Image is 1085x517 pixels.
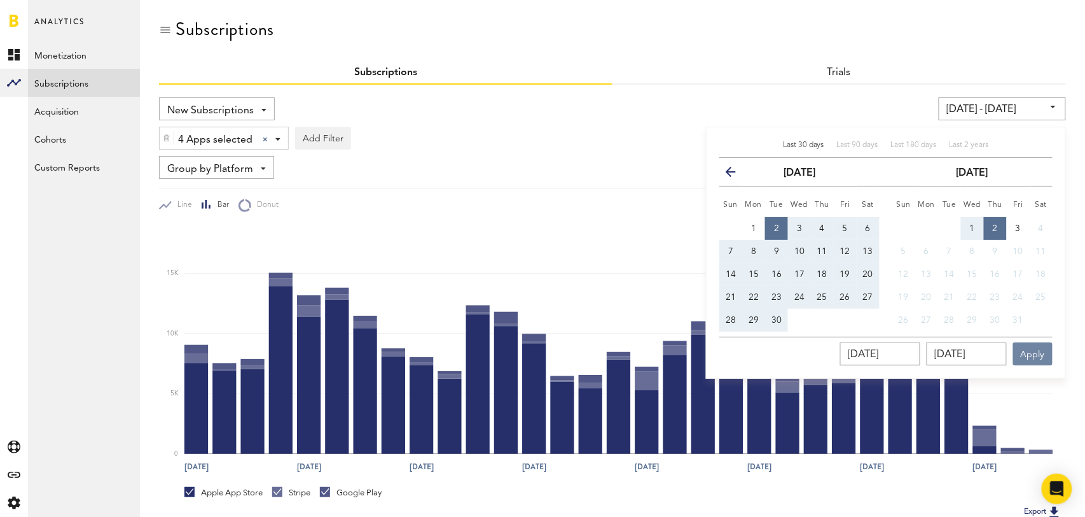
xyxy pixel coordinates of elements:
[751,247,756,256] span: 8
[742,286,765,309] button: 22
[1016,224,1021,233] span: 3
[770,201,784,209] small: Tuesday
[176,19,274,39] div: Subscriptions
[797,224,802,233] span: 3
[990,293,1000,302] span: 23
[170,391,179,397] text: 5K
[984,309,1007,332] button: 30
[160,127,174,149] div: Delete
[938,286,961,309] button: 21
[1013,293,1023,302] span: 24
[747,462,771,473] text: [DATE]
[788,286,811,309] button: 24
[28,69,140,97] a: Subscriptions
[961,217,984,240] button: 1
[922,270,932,279] span: 13
[984,263,1007,286] button: 16
[749,316,759,325] span: 29
[938,263,961,286] button: 14
[172,200,192,211] span: Line
[840,247,850,256] span: 12
[1013,201,1023,209] small: Friday
[751,224,756,233] span: 1
[827,67,851,78] a: Trials
[943,201,957,209] small: Tuesday
[860,462,884,473] text: [DATE]
[1039,224,1044,233] span: 4
[742,217,765,240] button: 1
[834,263,857,286] button: 19
[915,309,938,332] button: 27
[771,293,782,302] span: 23
[915,240,938,263] button: 6
[918,201,936,209] small: Monday
[771,316,782,325] span: 30
[990,270,1000,279] span: 16
[817,247,827,256] span: 11
[811,263,834,286] button: 18
[961,286,984,309] button: 22
[719,286,742,309] button: 21
[915,263,938,286] button: 13
[961,240,984,263] button: 8
[972,462,997,473] text: [DATE]
[788,263,811,286] button: 17
[944,316,955,325] span: 28
[167,100,254,122] span: New Subscriptions
[794,247,805,256] span: 10
[320,487,382,499] div: Google Play
[791,201,808,209] small: Wednesday
[788,217,811,240] button: 3
[967,293,978,302] span: 22
[817,270,827,279] span: 18
[184,487,263,499] div: Apple App Store
[522,462,546,473] text: [DATE]
[1036,293,1046,302] span: 25
[1007,309,1030,332] button: 31
[970,224,975,233] span: 1
[354,67,417,78] a: Subscriptions
[1035,201,1047,209] small: Saturday
[1013,343,1053,365] button: Apply
[184,462,209,473] text: [DATE]
[794,270,805,279] span: 17
[1030,240,1053,263] button: 11
[1036,247,1046,256] span: 11
[984,217,1007,240] button: 2
[295,127,351,150] button: Add Filter
[749,270,759,279] span: 15
[28,97,140,125] a: Acquisition
[899,270,909,279] span: 12
[178,129,252,151] span: 4 Apps selected
[726,293,736,302] span: 21
[28,125,140,153] a: Cohorts
[1007,217,1030,240] button: 3
[765,309,788,332] button: 30
[897,201,911,209] small: Sunday
[840,293,850,302] span: 26
[837,141,878,149] span: Last 90 days
[1007,240,1030,263] button: 10
[922,316,932,325] span: 27
[840,201,850,209] small: Friday
[1030,217,1053,240] button: 4
[1007,286,1030,309] button: 24
[212,200,229,211] span: Bar
[811,240,834,263] button: 11
[742,309,765,332] button: 29
[774,247,779,256] span: 9
[901,247,906,256] span: 5
[724,201,738,209] small: Sunday
[297,462,321,473] text: [DATE]
[863,293,873,302] span: 27
[950,141,989,149] span: Last 2 years
[771,270,782,279] span: 16
[1013,247,1023,256] span: 10
[794,293,805,302] span: 24
[742,240,765,263] button: 8
[174,451,178,457] text: 0
[957,168,988,178] strong: [DATE]
[834,240,857,263] button: 12
[891,141,937,149] span: Last 180 days
[899,293,909,302] span: 19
